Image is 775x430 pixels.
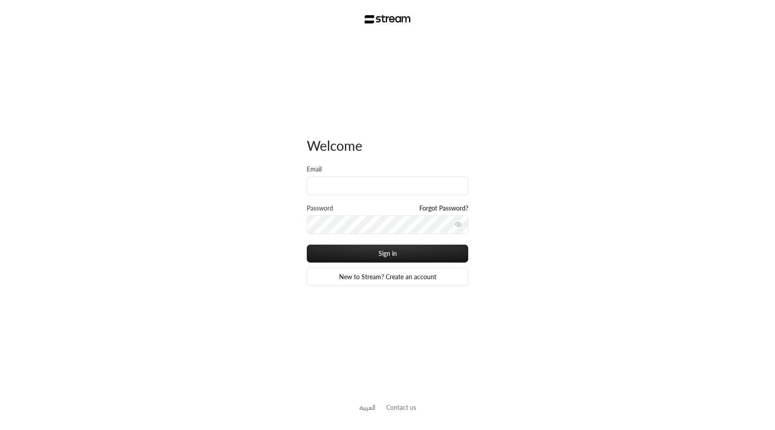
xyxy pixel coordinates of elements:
button: Sign in [307,245,468,263]
img: Stream Logo [365,15,411,24]
a: New to Stream? Create an account [307,268,468,286]
a: العربية [359,399,375,416]
label: Password [307,204,333,213]
span: Welcome [307,137,362,154]
button: Contact us [386,403,416,412]
label: Email [307,165,322,174]
a: Contact us [386,404,416,411]
a: Forgot Password? [419,204,468,213]
button: toggle password visibility [451,217,466,232]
